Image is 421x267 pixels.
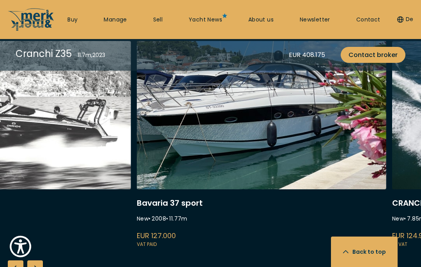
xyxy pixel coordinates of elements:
span: Contact broker [348,50,398,60]
a: Contact [356,16,380,24]
button: Show Accessibility Preferences [8,234,33,259]
div: 11.7 m , 2023 [78,51,105,59]
a: Sell [153,16,163,24]
a: Contact broker [341,47,405,63]
a: About us [248,16,274,24]
button: Back to top [331,237,398,267]
button: De [397,16,413,23]
a: / [8,25,55,34]
a: Buy [67,16,78,24]
a: Newsletter [300,16,330,24]
a: Manage [104,16,127,24]
div: EUR 408.175 [289,50,325,60]
a: Yacht News [189,16,222,24]
div: Cranchi Z35 [16,47,72,61]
